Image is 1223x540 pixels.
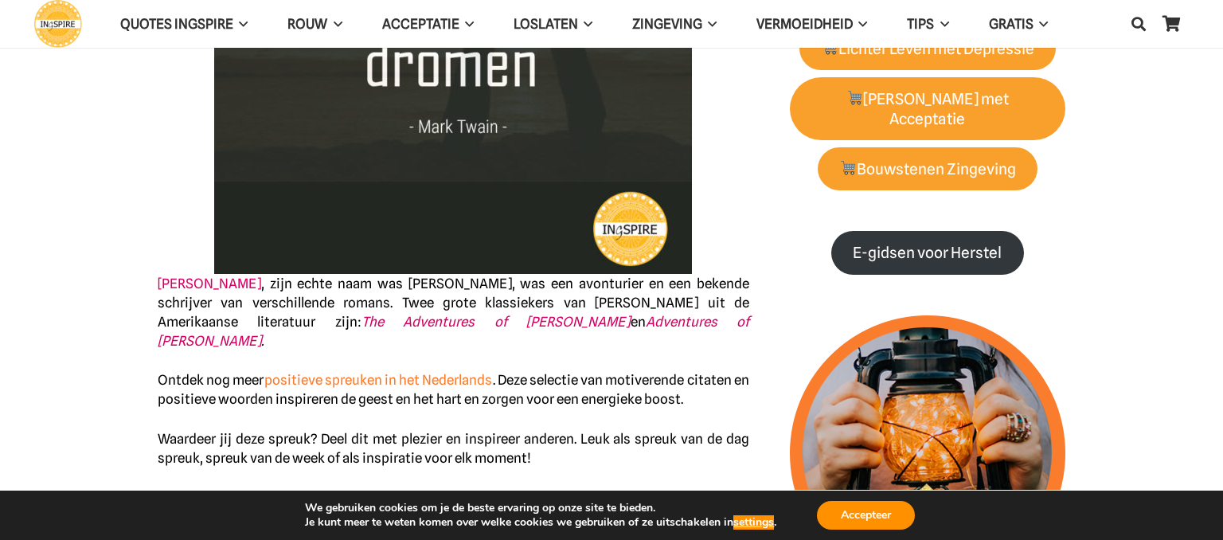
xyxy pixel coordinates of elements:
a: ZingevingZingeving Menu [612,4,737,45]
span: GRATIS [989,16,1033,32]
a: QUOTES INGSPIREQUOTES INGSPIRE Menu [100,4,268,45]
span: Loslaten Menu [578,4,592,44]
a: positieve spreuken in het Nederlands [264,372,493,388]
p: , zijn echte naam was [PERSON_NAME], was een avonturier en een bekende schrijver van verschillend... [158,274,749,350]
span: Acceptatie Menu [459,4,474,44]
em: . [158,314,749,349]
a: Zoeken [1123,4,1155,44]
img: 🛒 [847,90,862,105]
span: TIPS [907,16,934,32]
li: Noteer het in van [DOMAIN_NAME] [192,487,749,507]
p: We gebruiken cookies om je de beste ervaring op onze site te bieden. [305,501,776,515]
a: VERMOEIDHEIDVERMOEIDHEID Menu [737,4,887,45]
button: settings [733,515,774,530]
a: 🛒[PERSON_NAME] met Acceptatie [790,77,1065,141]
strong: Bouwstenen Zingeving [839,160,1016,178]
span: QUOTES INGSPIRE [120,16,233,32]
span: ROUW Menu [327,4,342,44]
p: Ontdek nog meer . Deze selectie van motiverende citaten en positieve woorden inspireren de geest ... [158,370,749,409]
strong: Lichter Leven met Depressie [821,40,1034,58]
button: Accepteer [817,501,915,530]
a: E-gidsen voor Herstel [831,231,1024,275]
a: Adventures of [PERSON_NAME] [158,314,749,349]
span: TIPS Menu [934,4,948,44]
span: VERMOEIDHEID Menu [853,4,867,44]
span: QUOTES INGSPIRE Menu [233,4,248,44]
strong: E-gidsen voor Herstel [853,244,1002,262]
a: [PERSON_NAME] [158,276,261,292]
a: The Adventures of [PERSON_NAME] [361,314,631,330]
a: 🛒Lichter Leven met Depressie [799,27,1057,71]
span: Acceptatie [382,16,459,32]
span: Loslaten [514,16,578,32]
strong: Waar droom jij van? [192,489,312,505]
span: Zingeving Menu [702,4,717,44]
span: GRATIS Menu [1033,4,1048,44]
a: 🛒Bouwstenen Zingeving [818,147,1038,191]
a: LoslatenLoslaten Menu [494,4,612,45]
a: GRATISGRATIS Menu [969,4,1068,45]
a: AcceptatieAcceptatie Menu [362,4,494,45]
a: TIPSTIPS Menu [887,4,968,45]
p: Waardeer jij deze spreuk? Deel dit met plezier en inspireer anderen. Leuk als spreuk van de dag s... [158,429,749,468]
img: 🛒 [840,160,855,175]
a: jouw persoonlijk notitieboekje [392,489,580,505]
p: Je kunt meer te weten komen over welke cookies we gebruiken of ze uitschakelen in . [305,515,776,530]
span: Zingeving [632,16,702,32]
span: ROUW [287,16,327,32]
a: ROUWROUW Menu [268,4,361,45]
strong: [PERSON_NAME] met Acceptatie [846,90,1010,128]
span: VERMOEIDHEID [756,16,853,32]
